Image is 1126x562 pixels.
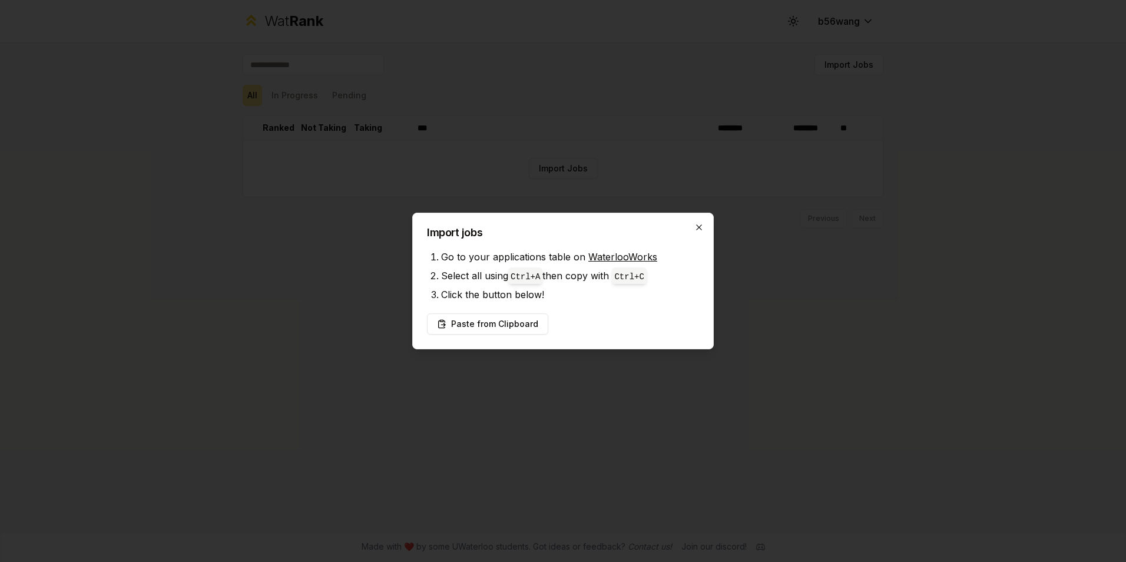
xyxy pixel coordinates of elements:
li: Select all using then copy with [441,266,699,285]
code: Ctrl+ C [614,272,644,282]
code: Ctrl+ A [511,272,540,282]
a: WaterlooWorks [588,251,657,263]
h2: Import jobs [427,227,699,238]
li: Click the button below! [441,285,699,304]
button: Paste from Clipboard [427,313,548,335]
li: Go to your applications table on [441,247,699,266]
